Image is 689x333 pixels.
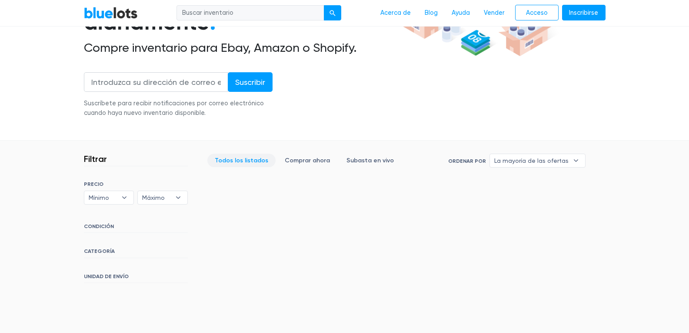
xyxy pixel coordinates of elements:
[142,194,165,201] font: Máximo
[448,158,486,164] font: Ordenar por
[228,72,273,92] input: Suscribir
[84,248,115,254] font: CATEGORÍA
[569,9,598,17] font: Inscribirse
[445,5,477,21] a: Ayuda
[418,5,445,21] a: Blog
[176,5,324,21] input: Buscar inventario
[84,273,129,279] font: UNIDAD DE ENVÍO
[526,9,548,17] font: Acceso
[207,154,276,167] a: Todos los listados
[84,100,264,117] font: Suscríbete para recibir notificaciones por correo electrónico cuando haya nuevo inventario dispon...
[84,72,228,92] input: Introduzca su dirección de correo electrónico
[425,9,438,17] font: Blog
[494,157,569,164] font: La mayoría de las ofertas
[452,9,470,17] font: Ayuda
[84,223,114,229] font: CONDICIÓN
[285,157,330,164] font: Comprar ahora
[477,5,512,21] a: Vender
[84,40,357,55] font: Compre inventario para Ebay, Amazon o Shopify.
[373,5,418,21] a: Acerca de
[484,9,505,17] font: Vender
[562,5,606,21] a: Inscribirse
[277,154,337,167] a: Comprar ahora
[215,157,268,164] font: Todos los listados
[84,181,103,187] font: PRECIO
[380,9,411,17] font: Acerca de
[84,154,107,164] font: Filtrar
[515,5,559,21] a: Acceso
[339,154,401,167] a: Subasta en vivo
[89,194,109,201] font: Mínimo
[346,157,394,164] font: Subasta en vivo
